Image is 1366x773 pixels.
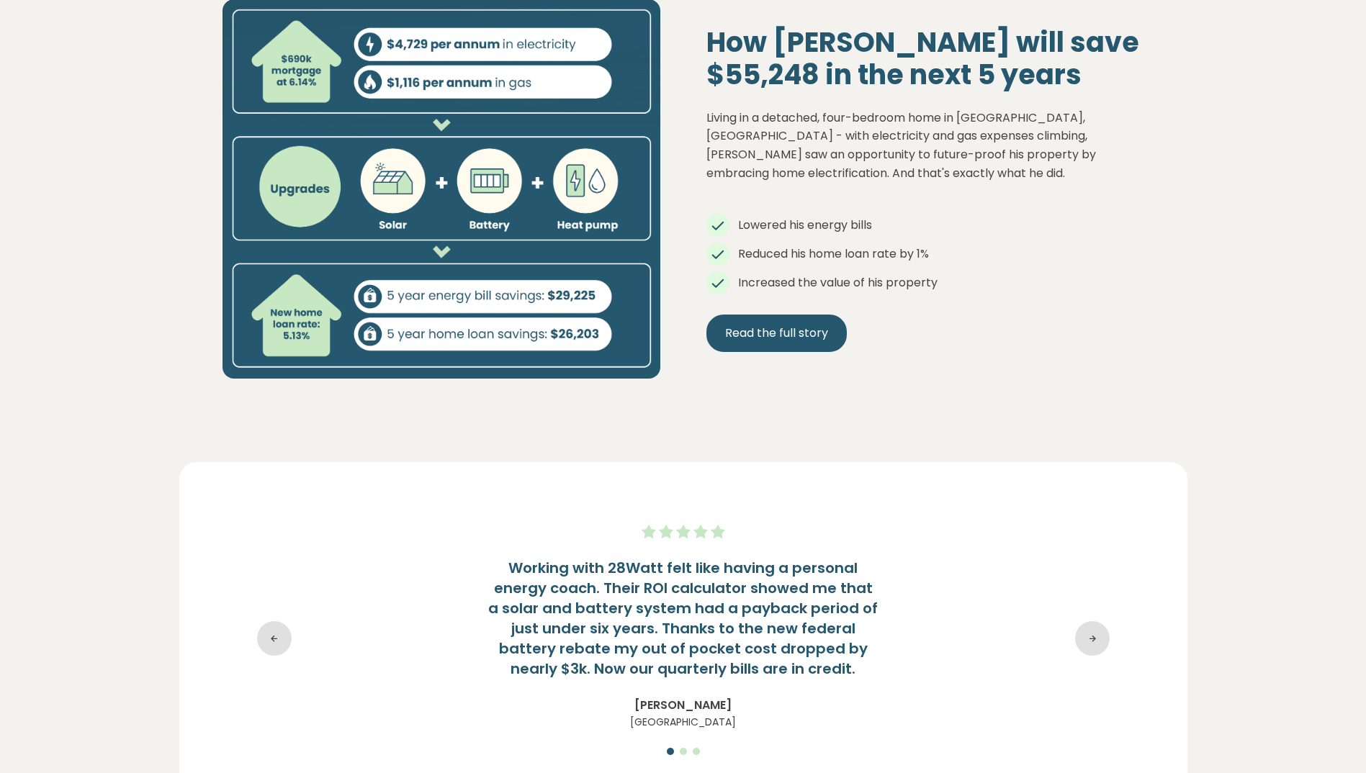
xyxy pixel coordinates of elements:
[395,558,971,679] h4: Working with 28Watt felt like having a personal energy coach. Their ROI calculator showed me that...
[395,696,971,715] p: [PERSON_NAME]
[706,109,1144,182] p: Living in a detached, four-bedroom home in [GEOGRAPHIC_DATA], [GEOGRAPHIC_DATA] - with electricit...
[395,714,971,730] p: [GEOGRAPHIC_DATA]
[725,325,828,342] span: Read the full story
[706,26,1144,91] h2: How [PERSON_NAME] will save $55,248 in the next 5 years
[1294,704,1366,773] iframe: Chat Widget
[706,315,847,352] a: Read the full story
[738,274,938,291] span: Increased the value of his property
[738,245,929,262] span: Reduced his home loan rate by 1%
[738,217,872,233] span: Lowered his energy bills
